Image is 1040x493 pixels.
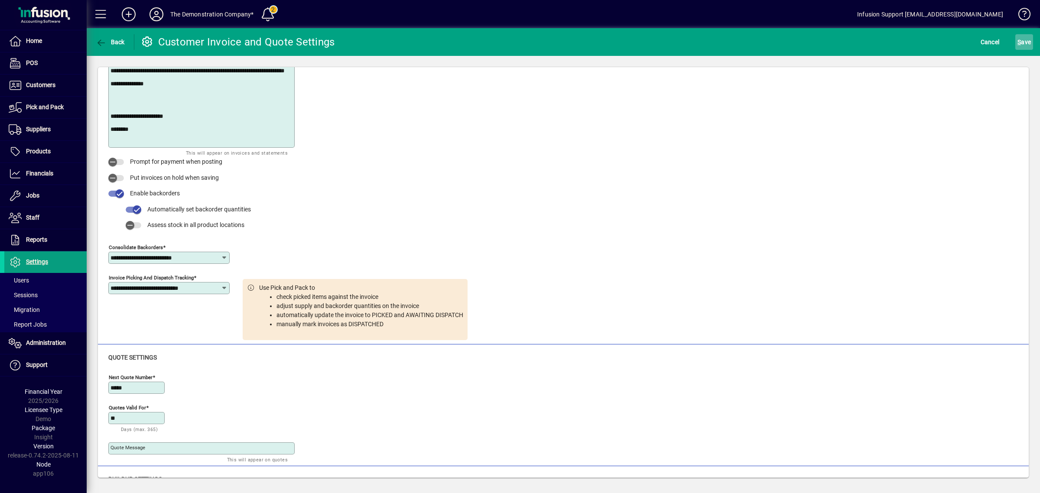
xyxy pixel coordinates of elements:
[4,229,87,251] a: Reports
[9,292,38,298] span: Sessions
[108,354,157,361] span: Quote settings
[143,6,170,22] button: Profile
[4,163,87,185] a: Financials
[4,75,87,96] a: Customers
[227,454,288,464] mat-hint: This will appear on quotes
[115,6,143,22] button: Add
[109,404,146,410] mat-label: Quotes valid for
[1017,35,1031,49] span: ave
[26,361,48,368] span: Support
[276,302,463,311] li: adjust supply and backorder quantities on the invoice
[9,306,40,313] span: Migration
[4,288,87,302] a: Sessions
[26,126,51,133] span: Suppliers
[94,34,127,50] button: Back
[26,81,55,88] span: Customers
[109,274,194,280] mat-label: Invoice Picking and Dispatch Tracking
[32,425,55,431] span: Package
[259,283,463,336] div: Use Pick and Pack to
[36,461,51,468] span: Node
[26,104,64,110] span: Pick and Pack
[130,190,180,197] span: Enable backorders
[4,30,87,52] a: Home
[1012,2,1029,30] a: Knowledge Base
[1017,39,1021,45] span: S
[26,37,42,44] span: Home
[130,174,219,181] span: Put invoices on hold when saving
[108,476,162,483] span: Buildup settings
[276,311,463,320] li: automatically update the invoice to PICKED and AWAITING DISPATCH
[186,148,288,158] mat-hint: This will appear on invoices and statements
[26,148,51,155] span: Products
[26,214,39,221] span: Staff
[25,388,62,395] span: Financial Year
[26,170,53,177] span: Financials
[147,206,251,213] span: Automatically set backorder quantities
[130,158,222,165] span: Prompt for payment when posting
[4,141,87,162] a: Products
[978,34,1002,50] button: Cancel
[4,332,87,354] a: Administration
[26,236,47,243] span: Reports
[26,192,39,199] span: Jobs
[96,39,125,45] span: Back
[981,35,1000,49] span: Cancel
[26,339,66,346] span: Administration
[4,185,87,207] a: Jobs
[109,244,163,250] mat-label: Consolidate backorders
[276,292,463,302] li: check picked items against the invoice
[141,35,335,49] div: Customer Invoice and Quote Settings
[170,7,254,21] div: The Demonstration Company*
[147,221,244,228] span: Assess stock in all product locations
[4,317,87,332] a: Report Jobs
[4,97,87,118] a: Pick and Pack
[1015,34,1033,50] button: Save
[87,34,134,50] app-page-header-button: Back
[9,321,47,328] span: Report Jobs
[276,320,463,329] li: manually mark invoices as DISPATCHED
[4,52,87,74] a: POS
[4,273,87,288] a: Users
[857,7,1003,21] div: Infusion Support [EMAIL_ADDRESS][DOMAIN_NAME]
[26,258,48,265] span: Settings
[25,406,62,413] span: Licensee Type
[4,119,87,140] a: Suppliers
[4,302,87,317] a: Migration
[4,354,87,376] a: Support
[33,443,54,450] span: Version
[9,277,29,284] span: Users
[26,59,38,66] span: POS
[121,424,158,434] mat-hint: Days (max. 365)
[4,207,87,229] a: Staff
[109,374,153,380] mat-label: Next quote number
[110,444,145,451] mat-label: Quote Message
